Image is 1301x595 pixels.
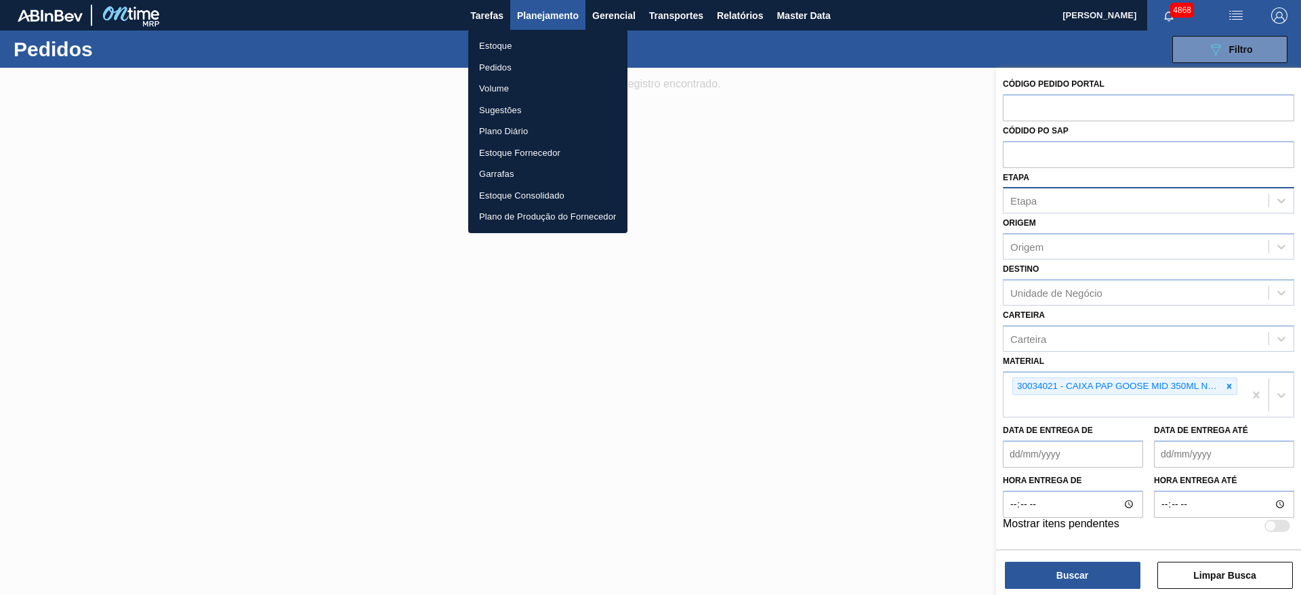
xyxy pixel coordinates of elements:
[468,100,627,121] a: Sugestões
[468,121,627,142] a: Plano Diário
[468,57,627,79] a: Pedidos
[468,185,627,207] a: Estoque Consolidado
[468,35,627,57] a: Estoque
[468,142,627,164] a: Estoque Fornecedor
[468,163,627,185] a: Garrafas
[468,206,627,228] a: Plano de Produção do Fornecedor
[468,78,627,100] a: Volume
